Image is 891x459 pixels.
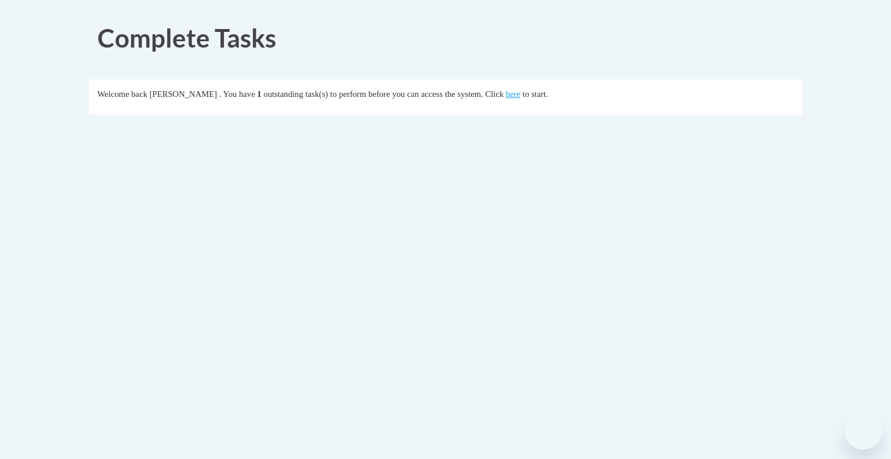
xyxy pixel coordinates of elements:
span: Complete Tasks [97,23,276,53]
iframe: Button to launch messaging window [845,413,882,450]
span: 1 [257,89,261,99]
span: to start. [523,89,548,99]
a: here [506,89,520,99]
span: . You have [219,89,255,99]
span: Welcome back [97,89,147,99]
span: outstanding task(s) to perform before you can access the system. Click [263,89,504,99]
span: [PERSON_NAME] [150,89,217,99]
